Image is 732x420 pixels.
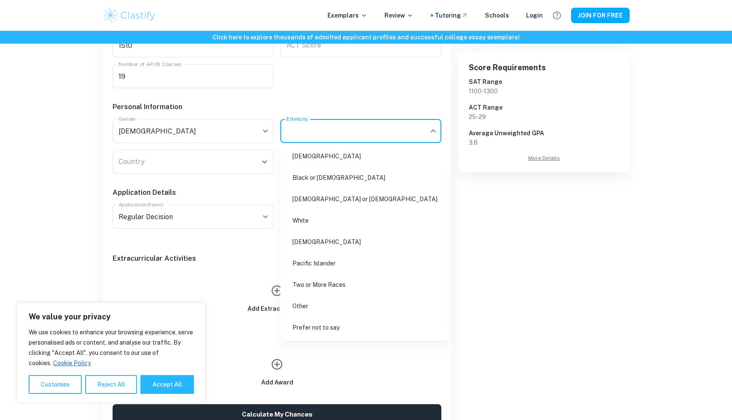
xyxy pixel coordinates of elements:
button: Customise [29,375,82,394]
li: [DEMOGRAPHIC_DATA] [284,146,446,166]
p: We value your privacy [29,312,194,322]
button: Accept All [140,375,194,394]
li: [DEMOGRAPHIC_DATA] or [DEMOGRAPHIC_DATA] [284,189,446,209]
li: [DEMOGRAPHIC_DATA] [284,232,446,252]
li: Two or More Races [284,275,446,295]
a: Cookie Policy [53,359,91,367]
p: We use cookies to enhance your browsing experience, serve personalised ads or content, and analys... [29,327,194,368]
li: Prefer not to say [284,318,446,337]
li: Black or [DEMOGRAPHIC_DATA] [284,168,446,188]
li: Other [284,296,446,316]
li: White [284,211,446,230]
li: Pacific Islander [284,253,446,273]
button: Reject All [85,375,137,394]
div: We value your privacy [17,303,205,403]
